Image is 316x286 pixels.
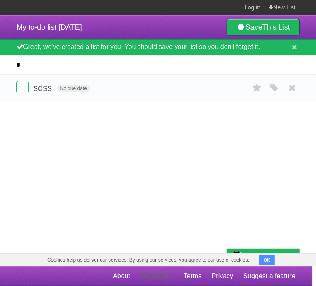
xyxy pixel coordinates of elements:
a: About [113,268,130,284]
span: My to-do list [DATE] [16,23,82,31]
b: This List [262,23,290,31]
button: OK [259,255,275,265]
a: Buy me a coffee [227,249,300,264]
label: Done [16,81,29,93]
span: Cookies help us deliver our services. By using our services, you agree to our use of cookies. [39,254,257,266]
img: Buy me a coffee [231,249,242,263]
a: Privacy [212,268,233,284]
a: Developers [140,268,173,284]
span: sdss [33,83,54,93]
a: SaveThis List [227,19,300,35]
span: No due date [57,85,90,92]
span: Buy me a coffee [244,249,295,263]
label: Star task [249,81,265,95]
a: Suggest a feature [243,268,295,284]
a: Terms [184,268,202,284]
